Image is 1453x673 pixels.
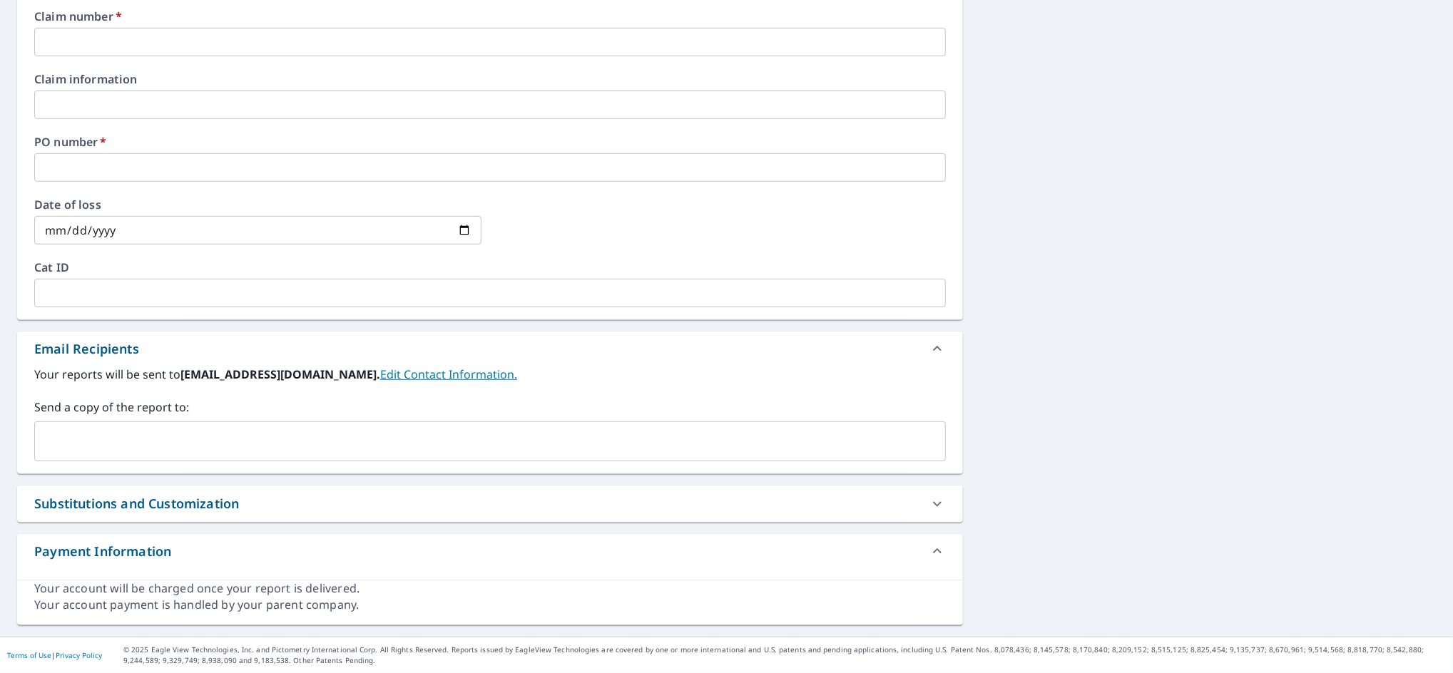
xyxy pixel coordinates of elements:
b: [EMAIL_ADDRESS][DOMAIN_NAME]. [180,366,380,382]
label: Claim information [34,73,946,85]
div: Substitutions and Customization [17,486,963,522]
label: PO number [34,136,946,148]
div: Payment Information [34,542,171,561]
p: | [7,651,102,659]
a: Privacy Policy [56,650,102,660]
label: Claim number [34,11,946,22]
div: Email Recipients [34,339,139,359]
div: Email Recipients [17,332,963,366]
div: Your account payment is handled by your parent company. [34,597,946,613]
label: Date of loss [34,199,481,210]
label: Cat ID [34,262,946,273]
a: EditContactInfo [380,366,517,382]
div: Your account will be charged once your report is delivered. [34,580,946,597]
div: Substitutions and Customization [34,494,239,513]
p: © 2025 Eagle View Technologies, Inc. and Pictometry International Corp. All Rights Reserved. Repo... [123,644,1446,666]
div: Payment Information [17,534,963,568]
label: Send a copy of the report to: [34,399,946,416]
a: Terms of Use [7,650,51,660]
label: Your reports will be sent to [34,366,946,383]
